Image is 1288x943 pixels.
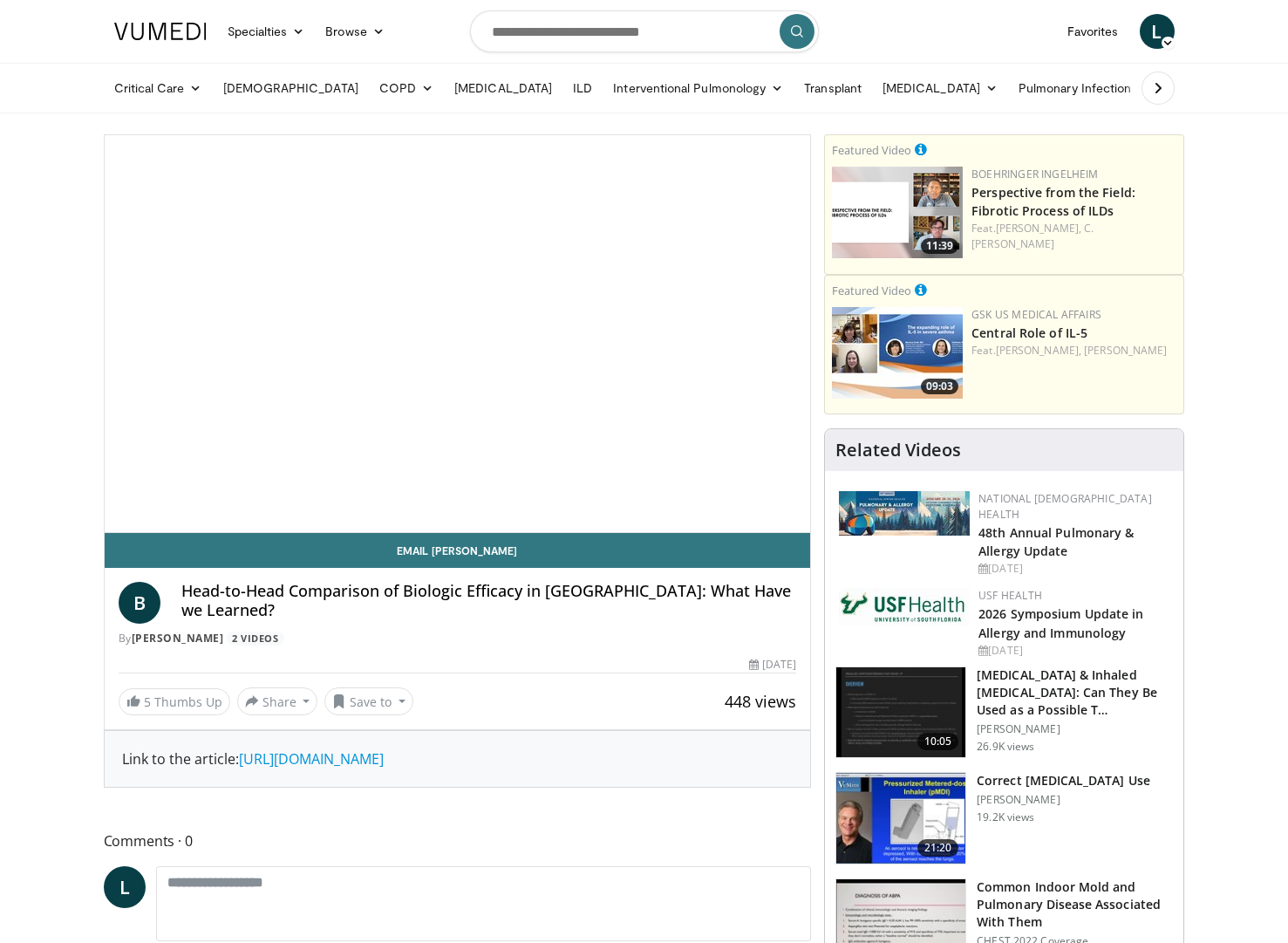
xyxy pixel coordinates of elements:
[839,588,970,626] img: 6ba8804a-8538-4002-95e7-a8f8012d4a11.png.150x105_q85_autocrop_double_scale_upscale_version-0.2.jpg
[794,71,872,106] a: Transplant
[1057,14,1129,49] a: Favorites
[119,582,160,624] a: B
[1008,71,1159,106] a: Pulmonary Infection
[725,691,796,712] span: 448 views
[978,524,1134,559] a: 48th Annual Pulmonary & Allergy Update
[836,667,965,758] img: 37481b79-d16e-4fea-85a1-c1cf910aa164.150x105_q85_crop-smart_upscale.jpg
[977,810,1034,824] p: 19.2K views
[971,221,1176,252] div: Feat.
[832,307,963,399] a: 09:03
[104,830,812,852] span: Comments 0
[315,14,395,49] a: Browse
[832,307,963,399] img: 456f1ee3-2d0a-4dcc-870d-9ba7c7a088c3.png.150x105_q85_crop-smart_upscale.jpg
[917,839,959,857] span: 21:20
[835,666,1173,759] a: 10:05 [MEDICAL_DATA] & Inhaled [MEDICAL_DATA]: Can They Be Used as a Possible T… [PERSON_NAME] 26...
[105,135,811,533] video-js: Video Player
[239,749,384,769] a: [URL][DOMAIN_NAME]
[1084,343,1167,358] a: [PERSON_NAME]
[978,491,1152,522] a: National [DEMOGRAPHIC_DATA] Health
[470,10,819,52] input: Search topics, interventions
[836,773,965,864] img: 24f79869-bf8a-4040-a4ce-e7186897569f.150x105_q85_crop-smart_upscale.jpg
[832,167,963,258] a: 11:39
[369,71,444,106] a: COPD
[971,167,1098,181] a: Boehringer Ingelheim
[971,325,1087,341] a: Central Role of IL-5
[971,343,1176,359] div: Feat.
[978,561,1169,577] div: [DATE]
[835,440,961,461] h4: Related Videos
[832,167,963,258] img: 0d260a3c-dea8-4d46-9ffd-2859801fb613.png.150x105_q85_crop-smart_upscale.png
[562,71,603,106] a: ILD
[978,643,1169,659] div: [DATE]
[119,688,230,715] a: 5 Thumbs Up
[1140,14,1175,49] a: L
[977,722,1173,736] p: [PERSON_NAME]
[227,632,284,646] a: 2 Videos
[237,687,318,715] button: Share
[921,379,958,394] span: 09:03
[832,283,911,298] small: Featured Video
[119,631,797,646] div: By
[444,71,562,106] a: [MEDICAL_DATA]
[977,772,1150,789] h3: Correct [MEDICAL_DATA] Use
[917,733,959,750] span: 10:05
[971,184,1135,219] a: Perspective from the Field: Fibrotic Process of ILDs
[104,866,146,908] a: L
[105,533,811,568] a: Email [PERSON_NAME]
[213,71,369,106] a: [DEMOGRAPHIC_DATA]
[132,631,224,646] a: [PERSON_NAME]
[181,582,797,619] h4: Head-to-Head Comparison of Biologic Efficacy in [GEOGRAPHIC_DATA]: What Have we Learned?
[977,666,1173,719] h3: [MEDICAL_DATA] & Inhaled [MEDICAL_DATA]: Can They Be Used as a Possible T…
[977,740,1034,754] p: 26.9K views
[324,687,413,715] button: Save to
[122,748,794,769] div: Link to the article:
[977,878,1173,931] h3: Common Indoor Mold and Pulmonary Disease Associated With Them
[114,23,207,40] img: VuMedi Logo
[832,142,911,158] small: Featured Video
[104,71,213,106] a: Critical Care
[839,491,970,536] img: b90f5d12-84c1-472e-b843-5cad6c7ef911.jpg.150x105_q85_autocrop_double_scale_upscale_version-0.2.jpg
[144,694,151,710] span: 5
[872,71,1008,106] a: [MEDICAL_DATA]
[978,588,1042,603] a: USF Health
[996,221,1081,236] a: [PERSON_NAME],
[749,657,796,673] div: [DATE]
[835,772,1173,864] a: 21:20 Correct [MEDICAL_DATA] Use [PERSON_NAME] 19.2K views
[977,793,1150,807] p: [PERSON_NAME]
[217,14,316,49] a: Specialties
[921,238,958,254] span: 11:39
[971,221,1094,251] a: C. [PERSON_NAME]
[603,71,794,106] a: Interventional Pulmonology
[978,605,1143,640] a: 2026 Symposium Update in Allergy and Immunology
[996,343,1081,358] a: [PERSON_NAME],
[971,307,1101,322] a: GSK US Medical Affairs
